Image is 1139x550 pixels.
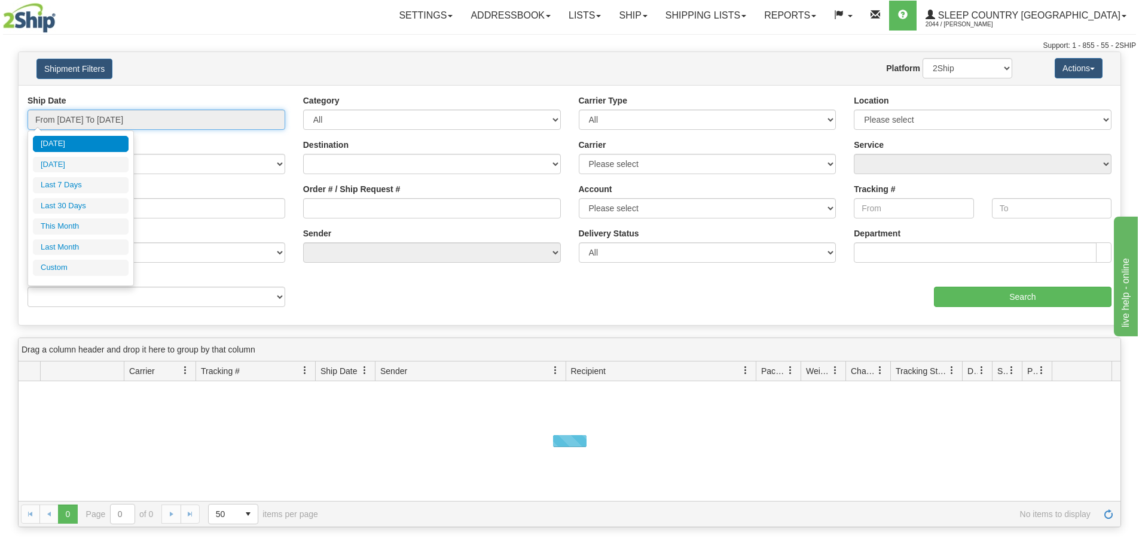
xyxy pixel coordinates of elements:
[303,183,401,195] label: Order # / Ship Request #
[9,7,111,22] div: live help - online
[129,365,155,377] span: Carrier
[870,360,890,381] a: Charge filter column settings
[935,10,1120,20] span: Sleep Country [GEOGRAPHIC_DATA]
[610,1,656,31] a: Ship
[19,338,1120,361] div: grid grouping header
[1027,365,1037,377] span: Pickup Status
[208,504,258,524] span: Page sizes drop down
[854,183,895,195] label: Tracking #
[755,1,825,31] a: Reports
[854,227,900,239] label: Department
[579,227,639,239] label: Delivery Status
[390,1,462,31] a: Settings
[825,360,845,381] a: Weight filter column settings
[896,365,948,377] span: Tracking Status
[320,365,357,377] span: Ship Date
[854,139,884,151] label: Service
[967,365,978,377] span: Delivery Status
[303,139,349,151] label: Destination
[972,360,992,381] a: Delivery Status filter column settings
[934,287,1111,307] input: Search
[886,62,920,74] label: Platform
[579,183,612,195] label: Account
[1001,360,1022,381] a: Shipment Issues filter column settings
[33,136,129,152] li: [DATE]
[216,508,231,520] span: 50
[201,365,240,377] span: Tracking #
[854,95,888,107] label: Location
[36,59,112,79] button: Shipment Filters
[33,198,129,214] li: Last 30 Days
[656,1,755,31] a: Shipping lists
[571,365,606,377] span: Recipient
[295,360,315,381] a: Tracking # filter column settings
[303,95,340,107] label: Category
[1055,58,1103,78] button: Actions
[380,365,407,377] span: Sender
[3,41,1136,51] div: Support: 1 - 855 - 55 - 2SHIP
[926,19,1015,31] span: 2044 / [PERSON_NAME]
[239,505,258,524] span: select
[579,139,606,151] label: Carrier
[997,365,1007,377] span: Shipment Issues
[208,504,318,524] span: items per page
[560,1,610,31] a: Lists
[1111,214,1138,336] iframe: chat widget
[462,1,560,31] a: Addressbook
[1031,360,1052,381] a: Pickup Status filter column settings
[28,95,66,107] label: Ship Date
[942,360,962,381] a: Tracking Status filter column settings
[303,227,331,239] label: Sender
[917,1,1135,31] a: Sleep Country [GEOGRAPHIC_DATA] 2044 / [PERSON_NAME]
[33,157,129,173] li: [DATE]
[3,3,56,33] img: logo2044.jpg
[854,198,973,218] input: From
[33,239,129,256] li: Last Month
[780,360,801,381] a: Packages filter column settings
[86,504,154,524] span: Page of 0
[735,360,756,381] a: Recipient filter column settings
[355,360,375,381] a: Ship Date filter column settings
[545,360,566,381] a: Sender filter column settings
[33,260,129,276] li: Custom
[33,218,129,235] li: This Month
[1099,505,1118,524] a: Refresh
[851,365,876,377] span: Charge
[58,505,77,524] span: Page 0
[335,509,1091,519] span: No items to display
[761,365,786,377] span: Packages
[992,198,1111,218] input: To
[33,177,129,193] li: Last 7 Days
[579,95,627,107] label: Carrier Type
[175,360,196,381] a: Carrier filter column settings
[806,365,831,377] span: Weight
